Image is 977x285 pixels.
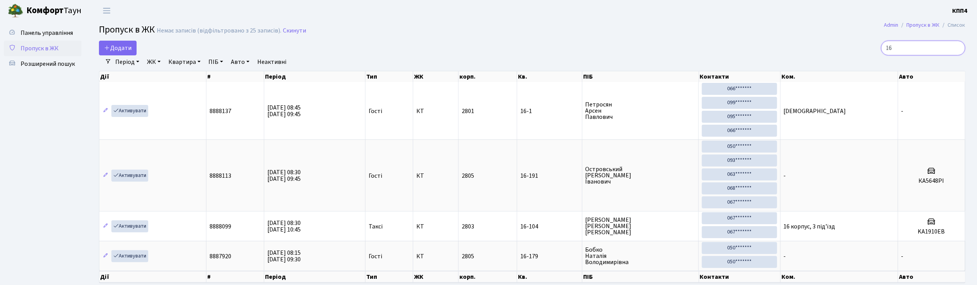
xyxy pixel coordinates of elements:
h5: КА5648РІ [901,177,962,185]
span: Гості [369,108,382,114]
th: Контакти [699,71,781,82]
th: Ком. [781,71,898,82]
span: 16-1 [520,108,579,114]
a: Активувати [111,105,148,117]
th: Кв. [517,71,582,82]
a: Пропуск в ЖК [907,21,940,29]
span: Островський [PERSON_NAME] Іванович [586,166,696,185]
th: Період [264,271,366,283]
span: 2805 [462,172,474,180]
span: Бобко Наталія Володимирівна [586,247,696,265]
span: [DATE] 08:30 [DATE] 10:45 [267,219,301,234]
span: - [901,107,904,115]
span: 16-179 [520,253,579,259]
span: 16 корпус, 3 під'їзд [784,222,835,231]
th: # [206,71,264,82]
div: Немає записів (відфільтровано з 25 записів). [157,27,281,34]
span: Розширений пошук [21,60,75,68]
th: Дії [99,271,206,283]
a: Період [112,55,142,69]
a: Пропуск в ЖК [4,41,81,56]
span: [DATE] 08:15 [DATE] 09:30 [267,249,301,264]
img: logo.png [8,3,23,19]
span: [DEMOGRAPHIC_DATA] [784,107,846,115]
th: Ком. [781,271,898,283]
input: Пошук... [881,41,965,55]
th: Дії [99,71,206,82]
a: Квартира [165,55,204,69]
a: Активувати [111,250,148,262]
span: 16-191 [520,173,579,179]
span: [DATE] 08:45 [DATE] 09:45 [267,103,301,118]
th: Період [264,71,366,82]
th: ЖК [413,71,459,82]
th: Кв. [517,271,582,283]
span: Панель управління [21,29,73,37]
th: # [206,271,264,283]
span: 2801 [462,107,474,115]
span: Гості [369,253,382,259]
li: Список [940,21,965,29]
span: - [784,252,786,261]
span: КТ [416,253,455,259]
nav: breadcrumb [873,17,977,33]
a: Скинути [283,27,306,34]
span: Петросян Арсен Павлович [586,101,696,120]
span: [DATE] 08:30 [DATE] 09:45 [267,168,301,183]
span: 8888137 [210,107,231,115]
th: Тип [366,271,413,283]
span: - [784,172,786,180]
span: КТ [416,223,455,230]
a: Додати [99,41,137,55]
a: Панель управління [4,25,81,41]
h5: KA1910EB [901,228,962,235]
th: Тип [366,71,413,82]
th: ПІБ [582,271,699,283]
span: 2803 [462,222,474,231]
a: ПІБ [205,55,226,69]
span: 8888099 [210,222,231,231]
span: 8887920 [210,252,231,261]
b: Комфорт [26,4,64,17]
span: Таксі [369,223,383,230]
th: ЖК [413,271,459,283]
span: Пропуск в ЖК [21,44,59,53]
span: КТ [416,173,455,179]
span: Таун [26,4,81,17]
span: КТ [416,108,455,114]
span: Додати [104,44,132,52]
a: Авто [228,55,253,69]
th: корп. [459,71,517,82]
b: КПП4 [953,7,968,15]
span: Пропуск в ЖК [99,23,155,36]
span: 16-104 [520,223,579,230]
a: Admin [884,21,899,29]
th: корп. [459,271,517,283]
a: Активувати [111,170,148,182]
a: Розширений пошук [4,56,81,72]
th: Авто [898,71,965,82]
span: Гості [369,173,382,179]
th: ПІБ [582,71,699,82]
a: Активувати [111,220,148,232]
span: [PERSON_NAME] [PERSON_NAME] [PERSON_NAME] [586,217,696,235]
a: ЖК [144,55,164,69]
th: Контакти [699,271,781,283]
a: Неактивні [254,55,289,69]
th: Авто [898,271,965,283]
span: 8888113 [210,172,231,180]
button: Переключити навігацію [97,4,116,17]
span: 2805 [462,252,474,261]
a: КПП4 [953,6,968,15]
span: - [901,252,904,261]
